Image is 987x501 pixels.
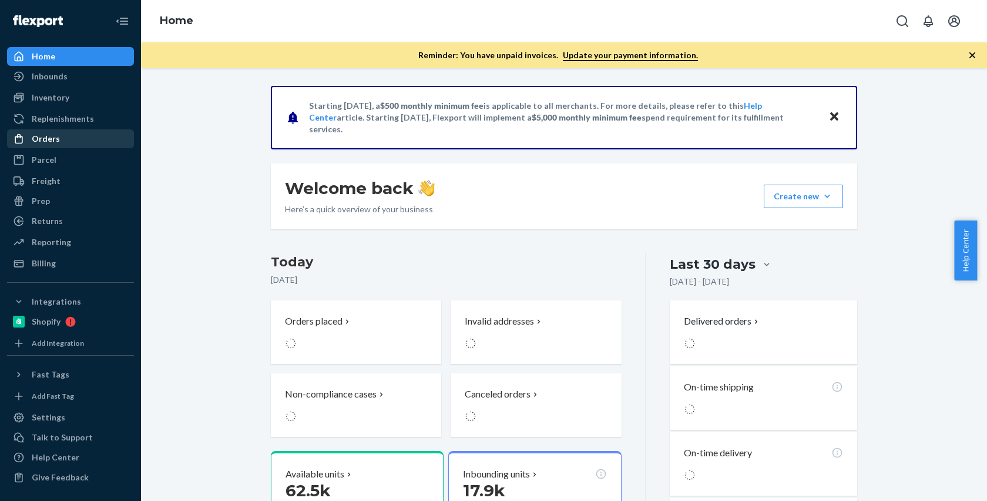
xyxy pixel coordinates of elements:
[32,472,89,483] div: Give Feedback
[309,100,817,135] p: Starting [DATE], a is applicable to all merchants. For more details, please refer to this article...
[32,133,60,145] div: Orders
[285,315,343,328] p: Orders placed
[32,296,81,308] div: Integrations
[7,67,134,86] a: Inbounds
[32,316,61,328] div: Shopify
[451,373,621,437] button: Canceled orders
[418,180,435,196] img: hand-wave emoji
[463,467,530,481] p: Inbounding units
[7,109,134,128] a: Replenishments
[160,14,193,27] a: Home
[271,253,622,272] h3: Today
[7,129,134,148] a: Orders
[285,203,435,215] p: Here’s a quick overview of your business
[684,446,752,460] p: On-time delivery
[286,480,331,500] span: 62.5k
[954,221,977,280] button: Help Center
[32,412,65,423] div: Settings
[7,254,134,273] a: Billing
[764,185,843,208] button: Create new
[7,428,134,447] button: Talk to Support
[451,300,621,364] button: Invalid addresses
[32,391,74,401] div: Add Fast Tag
[891,9,914,33] button: Open Search Box
[7,233,134,252] a: Reporting
[32,71,68,82] div: Inbounds
[32,195,50,207] div: Prep
[7,365,134,384] button: Fast Tags
[670,276,729,288] p: [DATE] - [DATE]
[418,49,698,61] p: Reminder: You have unpaid invoices.
[285,388,377,401] p: Non-compliance cases
[7,408,134,427] a: Settings
[7,212,134,231] a: Returns
[32,51,55,62] div: Home
[7,312,134,331] a: Shopify
[271,274,622,286] p: [DATE]
[32,92,69,103] div: Inventory
[916,9,940,33] button: Open notifications
[942,9,966,33] button: Open account menu
[7,88,134,107] a: Inventory
[32,432,93,443] div: Talk to Support
[110,9,134,33] button: Close Navigation
[684,380,754,394] p: On-time shipping
[150,4,203,38] ol: breadcrumbs
[271,300,441,364] button: Orders placed
[32,154,56,166] div: Parcel
[7,468,134,487] button: Give Feedback
[7,47,134,66] a: Home
[563,50,698,61] a: Update your payment information.
[827,109,842,126] button: Close
[32,215,63,227] div: Returns
[7,336,134,350] a: Add Integration
[7,192,134,211] a: Prep
[465,315,534,328] p: Invalid addresses
[32,452,79,463] div: Help Center
[7,448,134,467] a: Help Center
[271,373,441,437] button: Non-compliance cases
[7,172,134,191] a: Freight
[13,15,63,27] img: Flexport logo
[32,369,69,380] div: Fast Tags
[7,292,134,311] button: Integrations
[670,255,756,273] div: Last 30 days
[32,258,56,269] div: Billing
[532,112,642,122] span: $5,000 monthly minimum fee
[285,178,435,199] h1: Welcome back
[7,151,134,169] a: Parcel
[380,101,484,111] span: $500 monthly minimum fee
[32,113,94,125] div: Replenishments
[32,175,61,187] div: Freight
[465,388,531,401] p: Canceled orders
[463,480,505,500] span: 17.9k
[7,389,134,403] a: Add Fast Tag
[684,315,761,328] button: Delivered orders
[286,467,344,481] p: Available units
[32,338,84,348] div: Add Integration
[32,236,71,248] div: Reporting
